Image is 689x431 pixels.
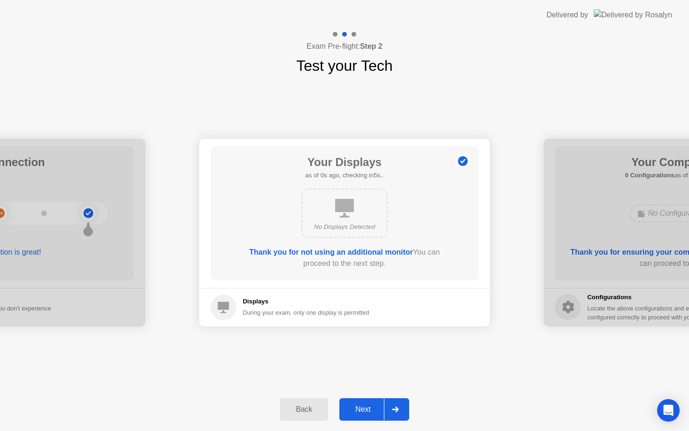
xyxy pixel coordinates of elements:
[657,399,680,422] div: Open Intercom Messenger
[305,154,383,171] h1: Your Displays
[307,41,382,52] h4: Exam Pre-flight:
[360,42,382,50] b: Step 2
[342,405,384,414] div: Next
[280,398,328,421] button: Back
[296,54,393,77] h1: Test your Tech
[310,222,379,232] div: No Displays Detected
[243,297,369,306] h5: Displays
[243,308,369,317] div: During your exam, only one display is permitted
[305,171,383,180] h5: as of 0s ago, checking in5s..
[594,9,672,20] img: Delivered by Rosalyn
[237,247,452,269] div: You can proceed to the next step.
[339,398,409,421] button: Next
[283,405,325,414] div: Back
[547,9,588,21] div: Delivered by
[249,248,413,256] b: Thank you for not using an additional monitor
